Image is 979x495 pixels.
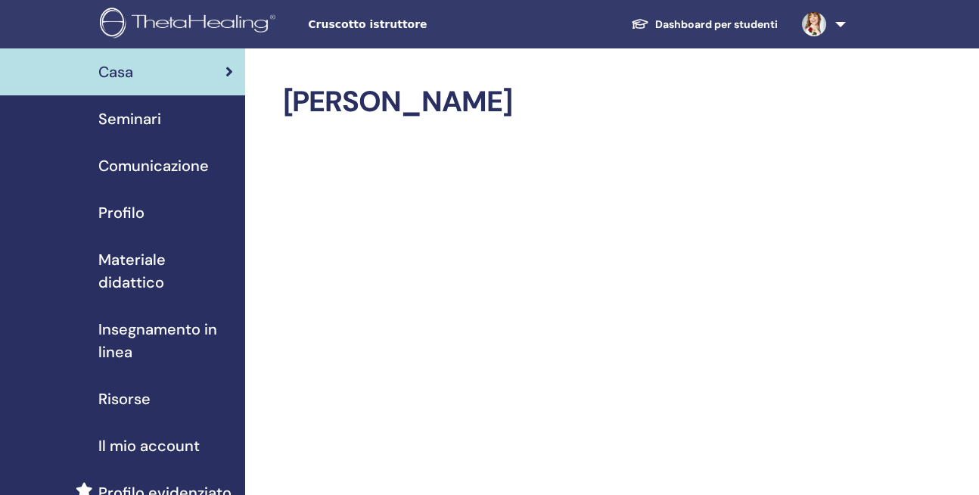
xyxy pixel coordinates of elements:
span: Materiale didattico [98,248,233,294]
span: Comunicazione [98,154,209,177]
img: graduation-cap-white.svg [631,17,649,30]
span: Risorse [98,388,151,410]
h2: [PERSON_NAME] [283,85,844,120]
img: default.jpg [802,12,826,36]
span: Seminari [98,107,161,130]
span: Insegnamento in linea [98,318,233,363]
span: Profilo [98,201,145,224]
span: Il mio account [98,434,200,457]
span: Cruscotto istruttore [308,17,535,33]
a: Dashboard per studenti [619,11,790,39]
img: logo.png [100,8,281,42]
span: Casa [98,61,133,83]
